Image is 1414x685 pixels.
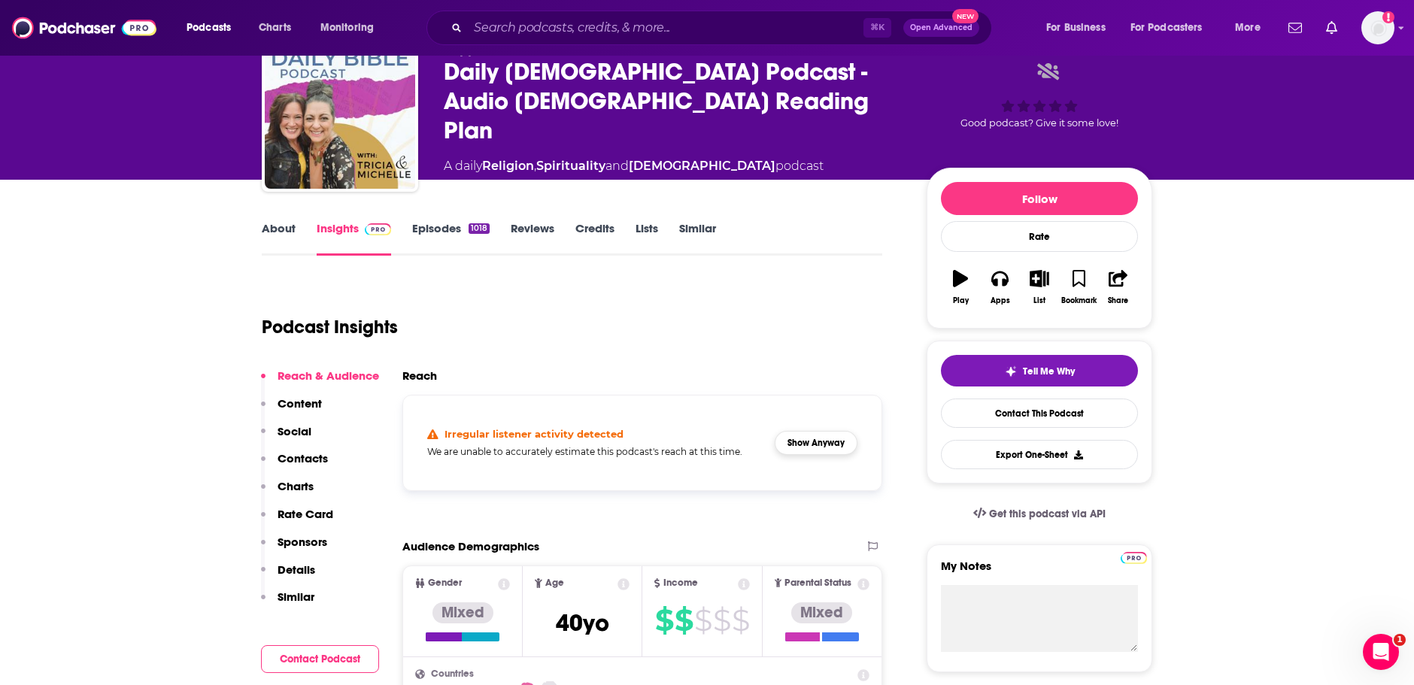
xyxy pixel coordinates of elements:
div: Good podcast? Give it some love! [927,43,1152,148]
span: For Business [1046,17,1106,38]
p: Sponsors [278,535,327,549]
div: Share [1108,296,1128,305]
a: Credits [575,221,614,256]
button: List [1020,260,1059,314]
span: Good podcast? Give it some love! [960,117,1118,129]
div: List [1033,296,1045,305]
div: Mixed [791,602,852,623]
a: Religion [482,159,534,173]
h1: Podcast Insights [262,316,398,338]
img: logo_orange.svg [24,24,36,36]
span: , [534,159,536,173]
span: Logged in as KellyG [1361,11,1394,44]
div: Apps [991,296,1010,305]
span: $ [713,608,730,632]
div: A daily podcast [444,157,824,175]
button: Social [261,424,311,452]
a: Similar [679,221,716,256]
div: Domain: [DOMAIN_NAME] [39,39,165,51]
button: Contact Podcast [261,645,379,673]
img: User Profile [1361,11,1394,44]
img: tab_keywords_by_traffic_grey.svg [150,87,162,99]
div: Search podcasts, credits, & more... [441,11,1006,45]
span: Charts [259,17,291,38]
img: tell me why sparkle [1005,365,1017,377]
span: $ [732,608,749,632]
span: and [605,159,629,173]
div: Rate [941,221,1138,252]
span: $ [694,608,712,632]
button: open menu [1224,16,1279,40]
a: Episodes1018 [412,221,490,256]
span: More [1235,17,1261,38]
iframe: Intercom live chat [1363,634,1399,670]
span: Tell Me Why [1023,365,1075,377]
button: Charts [261,479,314,507]
div: 1018 [469,223,490,234]
button: Show profile menu [1361,11,1394,44]
span: Countries [431,669,474,679]
button: Play [941,260,980,314]
p: Details [278,562,315,577]
svg: Add a profile image [1382,11,1394,23]
a: Show notifications dropdown [1282,15,1308,41]
span: New [952,9,979,23]
span: Parental Status [784,578,851,588]
a: Charts [249,16,300,40]
h2: Audience Demographics [402,539,539,553]
img: Daily Bible Podcast - Audio Bible Reading Plan [265,38,415,189]
a: Show notifications dropdown [1320,15,1343,41]
span: $ [675,608,693,632]
button: open menu [176,16,250,40]
a: InsightsPodchaser Pro [317,221,391,256]
span: Monitoring [320,17,374,38]
button: open menu [1121,16,1224,40]
img: Podchaser Pro [365,223,391,235]
span: Open Advanced [910,24,973,32]
a: Spirituality [536,159,605,173]
input: Search podcasts, credits, & more... [468,16,863,40]
span: Income [663,578,698,588]
a: Reviews [511,221,554,256]
button: Open AdvancedNew [903,19,979,37]
p: Rate Card [278,507,333,521]
div: Play [953,296,969,305]
div: v 4.0.25 [42,24,74,36]
span: Podcasts [187,17,231,38]
button: Details [261,562,315,590]
button: Sponsors [261,535,327,562]
a: Contact This Podcast [941,399,1138,428]
button: Apps [980,260,1019,314]
div: Bookmark [1061,296,1097,305]
a: [DEMOGRAPHIC_DATA] [629,159,775,173]
div: Domain Overview [57,89,135,99]
label: My Notes [941,559,1138,585]
button: Contacts [261,451,328,479]
button: Show Anyway [775,431,857,455]
p: Social [278,424,311,438]
h4: Irregular listener activity detected [445,428,624,440]
span: Age [545,578,564,588]
p: Charts [278,479,314,493]
p: Reach & Audience [278,368,379,383]
p: Similar [278,590,314,604]
button: open menu [1036,16,1124,40]
button: Content [261,396,322,424]
span: $ [655,608,673,632]
img: Podchaser Pro [1121,552,1147,564]
h5: We are unable to accurately estimate this podcast's reach at this time. [427,446,763,457]
button: Rate Card [261,507,333,535]
span: Get this podcast via API [989,508,1106,520]
a: Get this podcast via API [961,496,1118,532]
button: Similar [261,590,314,617]
span: ⌘ K [863,18,891,38]
button: Follow [941,182,1138,215]
button: Bookmark [1059,260,1098,314]
span: 1 [1394,634,1406,646]
h2: Reach [402,368,437,383]
button: Share [1099,260,1138,314]
button: tell me why sparkleTell Me Why [941,355,1138,386]
img: Podchaser - Follow, Share and Rate Podcasts [12,14,156,42]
